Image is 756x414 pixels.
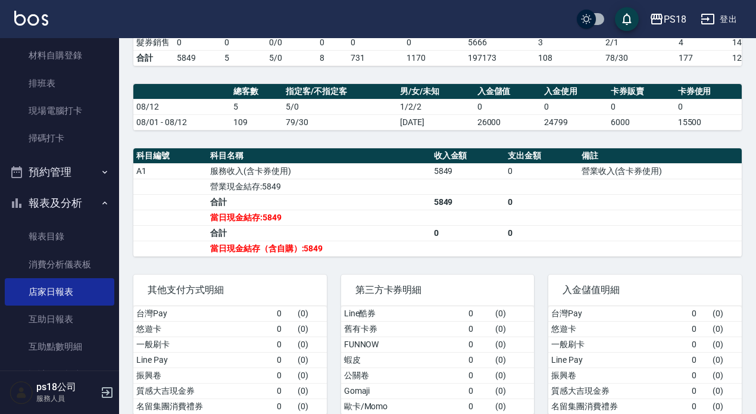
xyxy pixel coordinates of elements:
[689,321,710,337] td: 0
[397,84,474,99] th: 男/女/未知
[133,148,742,257] table: a dense table
[505,194,579,210] td: 0
[608,99,674,114] td: 0
[608,114,674,130] td: 6000
[148,284,313,296] span: 其他支付方式明細
[505,148,579,164] th: 支出金額
[474,99,541,114] td: 0
[221,50,267,66] td: 5
[133,99,230,114] td: 08/12
[676,35,729,50] td: 4
[404,35,466,50] td: 0
[174,50,221,66] td: 5849
[615,7,639,31] button: save
[689,383,710,399] td: 0
[492,306,534,322] td: ( 0 )
[602,35,676,50] td: 2 / 1
[689,399,710,414] td: 0
[397,99,474,114] td: 1/2/2
[676,50,729,66] td: 177
[341,321,466,337] td: 舊有卡券
[689,306,710,322] td: 0
[579,148,742,164] th: 備註
[466,368,492,383] td: 0
[283,114,397,130] td: 79/30
[5,124,114,152] a: 掃碼打卡
[133,163,207,179] td: A1
[274,337,295,352] td: 0
[133,368,274,383] td: 振興卷
[274,383,295,399] td: 0
[710,321,742,337] td: ( 0 )
[548,306,689,322] td: 台灣Pay
[466,352,492,368] td: 0
[266,35,317,50] td: 0 / 0
[492,368,534,383] td: ( 0 )
[133,352,274,368] td: Line Pay
[36,393,97,404] p: 服務人員
[465,35,535,50] td: 5666
[348,35,404,50] td: 0
[5,157,114,188] button: 預約管理
[274,399,295,414] td: 0
[675,84,742,99] th: 卡券使用
[535,50,603,66] td: 108
[274,306,295,322] td: 0
[466,399,492,414] td: 0
[675,114,742,130] td: 15500
[431,225,505,241] td: 0
[474,84,541,99] th: 入金儲值
[535,35,603,50] td: 3
[283,99,397,114] td: 5/0
[579,163,742,179] td: 營業收入(含卡券使用)
[341,352,466,368] td: 蝦皮
[230,84,283,99] th: 總客數
[541,84,608,99] th: 入金使用
[548,321,689,337] td: 悠遊卡
[548,368,689,383] td: 振興卷
[466,321,492,337] td: 0
[295,352,327,368] td: ( 0 )
[207,148,431,164] th: 科目名稱
[341,306,466,322] td: Line酷券
[133,321,274,337] td: 悠遊卡
[207,163,431,179] td: 服務收入(含卡券使用)
[696,8,742,30] button: 登出
[608,84,674,99] th: 卡券販賣
[602,50,676,66] td: 78/30
[5,333,114,360] a: 互助點數明細
[466,383,492,399] td: 0
[5,223,114,250] a: 報表目錄
[14,11,48,26] img: Logo
[548,337,689,352] td: 一般刷卡
[710,399,742,414] td: ( 0 )
[689,368,710,383] td: 0
[266,50,317,66] td: 5/0
[710,383,742,399] td: ( 0 )
[133,114,230,130] td: 08/01 - 08/12
[295,321,327,337] td: ( 0 )
[689,352,710,368] td: 0
[133,84,742,130] table: a dense table
[548,399,689,414] td: 名留集團消費禮券
[492,337,534,352] td: ( 0 )
[466,337,492,352] td: 0
[317,35,348,50] td: 0
[283,84,397,99] th: 指定客/不指定客
[5,306,114,333] a: 互助日報表
[664,12,686,27] div: PS18
[492,321,534,337] td: ( 0 )
[397,114,474,130] td: [DATE]
[355,284,520,296] span: 第三方卡券明細
[5,70,114,97] a: 排班表
[10,381,33,404] img: Person
[431,194,505,210] td: 5849
[295,383,327,399] td: ( 0 )
[5,188,114,219] button: 報表及分析
[207,225,431,241] td: 合計
[341,399,466,414] td: 歐卡/Momo
[207,210,431,225] td: 當日現金結存:5849
[548,352,689,368] td: Line Pay
[710,352,742,368] td: ( 0 )
[505,163,579,179] td: 0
